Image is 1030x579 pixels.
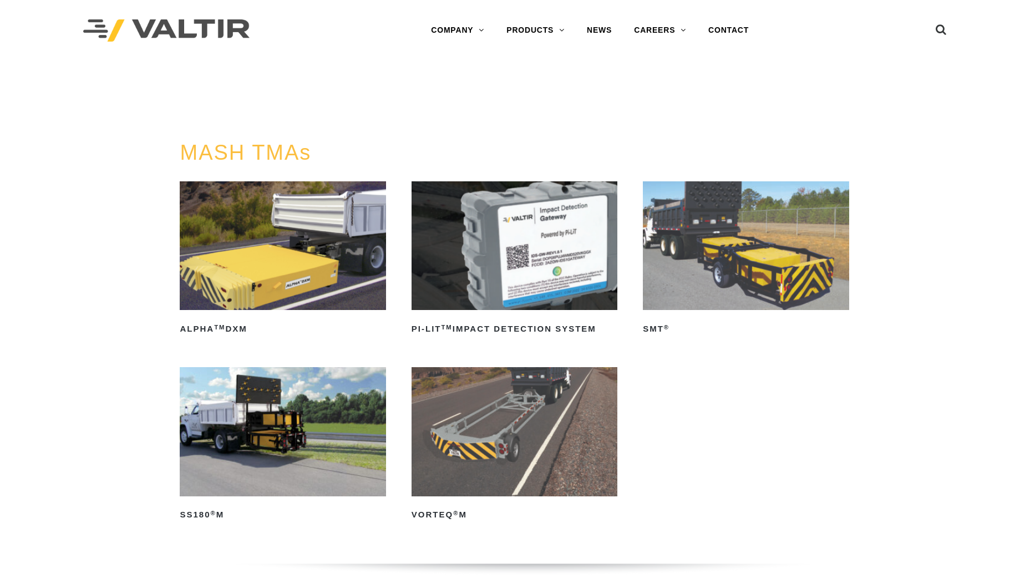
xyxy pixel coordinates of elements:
[495,19,576,42] a: PRODUCTS
[83,19,250,42] img: Valtir
[697,19,760,42] a: CONTACT
[412,181,617,338] a: PI-LITTMImpact Detection System
[453,510,459,516] sup: ®
[643,181,849,338] a: SMT®
[214,324,225,331] sup: TM
[664,324,669,331] sup: ®
[442,324,453,331] sup: TM
[180,181,385,338] a: ALPHATMDXM
[180,506,385,524] h2: SS180 M
[420,19,495,42] a: COMPANY
[412,506,617,524] h2: VORTEQ M
[180,141,311,164] a: MASH TMAs
[576,19,623,42] a: NEWS
[180,320,385,338] h2: ALPHA DXM
[180,367,385,524] a: SS180®M
[623,19,697,42] a: CAREERS
[412,320,617,338] h2: PI-LIT Impact Detection System
[412,367,617,524] a: VORTEQ®M
[211,510,216,516] sup: ®
[643,320,849,338] h2: SMT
